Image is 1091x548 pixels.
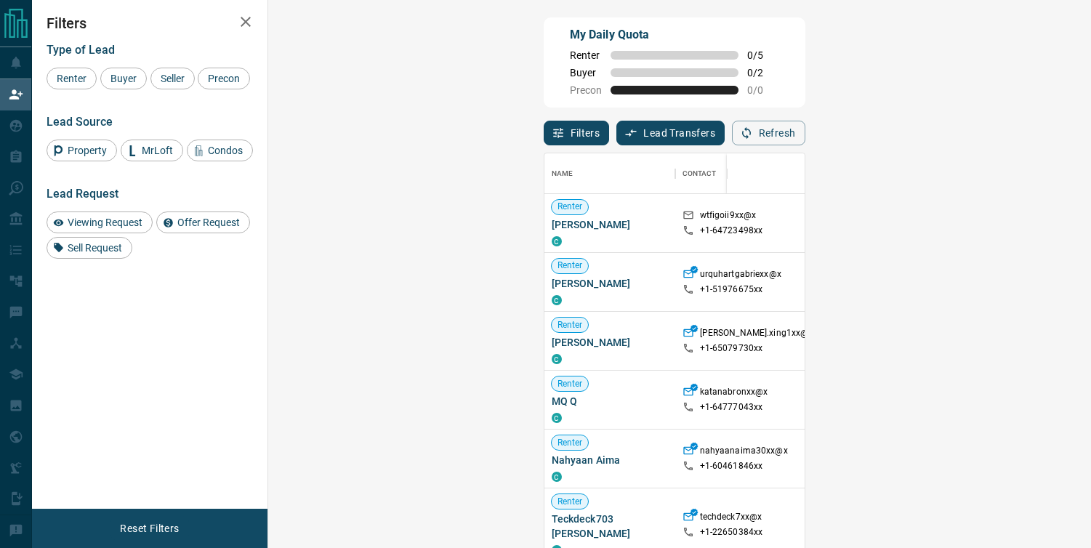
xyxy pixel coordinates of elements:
span: Renter [570,49,602,61]
p: +1- 64777043xx [700,401,763,414]
div: Name [552,153,573,194]
span: Condos [203,145,248,156]
p: My Daily Quota [570,26,779,44]
button: Filters [544,121,610,145]
span: Renter [52,73,92,84]
p: +1- 65079730xx [700,342,763,355]
div: condos.ca [552,295,562,305]
p: +1- 60461846xx [700,460,763,472]
span: Renter [552,437,589,449]
div: Contact [683,153,717,194]
p: wtfigoii9xx@x [700,209,757,225]
p: katanabronxx@x [700,386,768,401]
p: +1- 22650384xx [700,526,763,539]
span: [PERSON_NAME] [552,335,668,350]
button: Lead Transfers [616,121,725,145]
div: Renter [47,68,97,89]
div: Seller [150,68,195,89]
span: Renter [552,201,589,213]
p: urquhartgabriexx@x [700,268,781,283]
span: Renter [552,378,589,390]
span: Teckdeck703 [PERSON_NAME] [552,512,668,541]
span: Nahyaan Aima [552,453,668,467]
p: +1- 51976675xx [700,283,763,296]
div: condos.ca [552,472,562,482]
p: +1- 64723498xx [700,225,763,237]
div: Name [544,153,675,194]
span: Sell Request [63,242,127,254]
h2: Filters [47,15,253,32]
span: Lead Source [47,115,113,129]
span: Renter [552,319,589,331]
p: nahyaanaima30xx@x [700,445,788,460]
span: Precon [203,73,245,84]
span: Precon [570,84,602,96]
span: [PERSON_NAME] [552,276,668,291]
span: 0 / 5 [747,49,779,61]
div: condos.ca [552,236,562,246]
span: MrLoft [137,145,178,156]
span: Lead Request [47,187,118,201]
div: Buyer [100,68,147,89]
span: 0 / 2 [747,67,779,78]
p: [PERSON_NAME].xing1xx@x [700,327,813,342]
div: Property [47,140,117,161]
span: Type of Lead [47,43,115,57]
div: Offer Request [156,211,250,233]
div: MrLoft [121,140,183,161]
button: Refresh [732,121,805,145]
div: condos.ca [552,354,562,364]
div: Condos [187,140,253,161]
span: [PERSON_NAME] [552,217,668,232]
p: techdeck7xx@x [700,511,762,526]
span: 0 / 0 [747,84,779,96]
span: Seller [156,73,190,84]
span: Property [63,145,112,156]
span: MQ Q [552,394,668,408]
span: Buyer [105,73,142,84]
span: Renter [552,259,589,272]
div: Precon [198,68,250,89]
div: Sell Request [47,237,132,259]
span: Buyer [570,67,602,78]
span: Viewing Request [63,217,148,228]
button: Reset Filters [110,516,188,541]
div: Viewing Request [47,211,153,233]
span: Renter [552,496,589,508]
span: Offer Request [172,217,245,228]
div: condos.ca [552,413,562,423]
